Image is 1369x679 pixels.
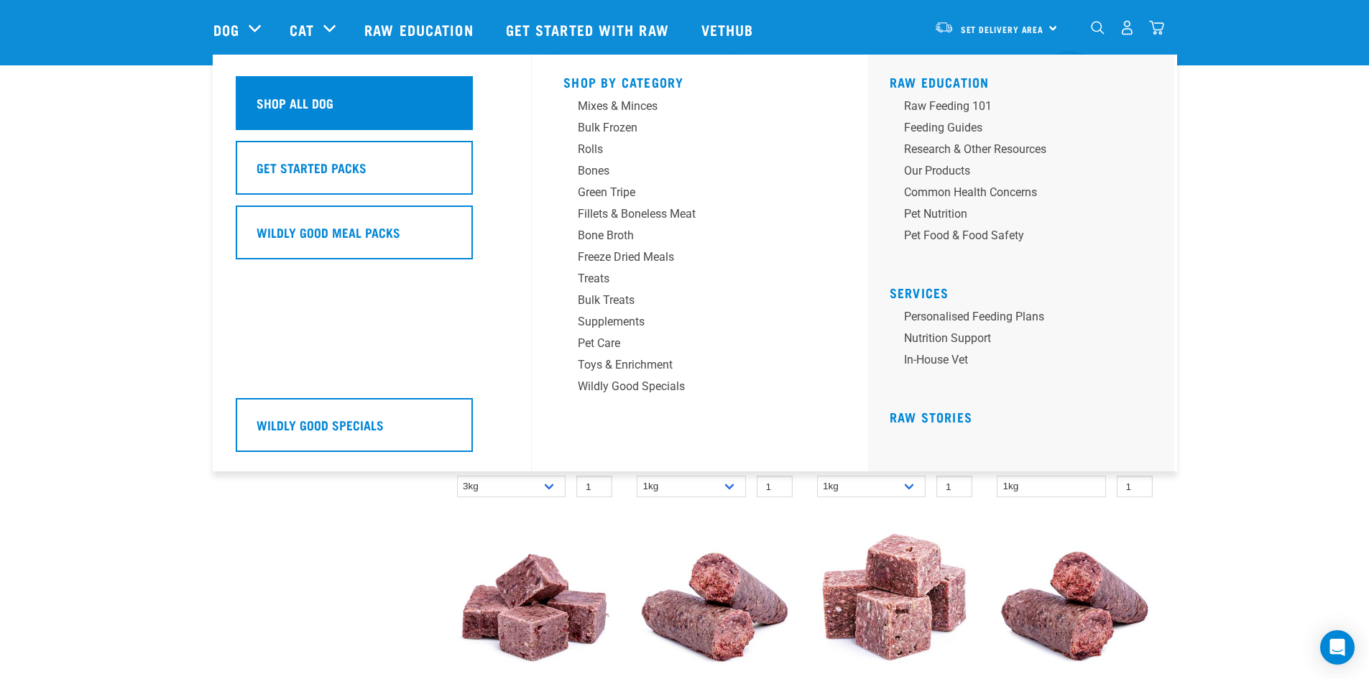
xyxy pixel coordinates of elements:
[934,21,954,34] img: van-moving.png
[563,75,836,86] h5: Shop By Category
[257,93,333,112] h5: Shop All Dog
[563,162,836,184] a: Bones
[578,356,802,374] div: Toys & Enrichment
[890,308,1163,330] a: Personalised Feeding Plans
[563,98,836,119] a: Mixes & Minces
[257,158,367,177] h5: Get Started Packs
[904,119,1128,137] div: Feeding Guides
[1149,20,1164,35] img: home-icon@2x.png
[961,27,1044,32] span: Set Delivery Area
[936,476,972,498] input: 1
[890,351,1163,373] a: In-house vet
[236,398,509,463] a: Wildly Good Specials
[578,141,802,158] div: Rolls
[290,19,314,40] a: Cat
[492,1,687,58] a: Get started with Raw
[687,1,772,58] a: Vethub
[904,162,1128,180] div: Our Products
[563,205,836,227] a: Fillets & Boneless Meat
[578,313,802,331] div: Supplements
[890,413,972,420] a: Raw Stories
[563,270,836,292] a: Treats
[890,119,1163,141] a: Feeding Guides
[576,476,612,498] input: 1
[904,141,1128,158] div: Research & Other Resources
[890,98,1163,119] a: Raw Feeding 101
[578,98,802,115] div: Mixes & Minces
[563,292,836,313] a: Bulk Treats
[578,378,802,395] div: Wildly Good Specials
[1117,476,1153,498] input: 1
[236,76,509,141] a: Shop All Dog
[578,162,802,180] div: Bones
[563,249,836,270] a: Freeze Dried Meals
[563,184,836,205] a: Green Tripe
[890,162,1163,184] a: Our Products
[757,476,793,498] input: 1
[563,227,836,249] a: Bone Broth
[578,119,802,137] div: Bulk Frozen
[1120,20,1135,35] img: user.png
[236,205,509,270] a: Wildly Good Meal Packs
[890,285,1163,297] h5: Services
[563,313,836,335] a: Supplements
[350,1,491,58] a: Raw Education
[578,335,802,352] div: Pet Care
[213,19,239,40] a: Dog
[578,227,802,244] div: Bone Broth
[563,119,836,141] a: Bulk Frozen
[904,98,1128,115] div: Raw Feeding 101
[563,356,836,378] a: Toys & Enrichment
[236,141,509,205] a: Get Started Packs
[890,227,1163,249] a: Pet Food & Food Safety
[563,378,836,399] a: Wildly Good Specials
[563,141,836,162] a: Rolls
[257,223,400,241] h5: Wildly Good Meal Packs
[1091,21,1105,34] img: home-icon-1@2x.png
[578,184,802,201] div: Green Tripe
[904,227,1128,244] div: Pet Food & Food Safety
[904,205,1128,223] div: Pet Nutrition
[890,78,990,86] a: Raw Education
[257,415,384,434] h5: Wildly Good Specials
[890,330,1163,351] a: Nutrition Support
[578,292,802,309] div: Bulk Treats
[890,205,1163,227] a: Pet Nutrition
[578,270,802,287] div: Treats
[578,249,802,266] div: Freeze Dried Meals
[904,184,1128,201] div: Common Health Concerns
[1320,630,1355,665] div: Open Intercom Messenger
[563,335,836,356] a: Pet Care
[578,205,802,223] div: Fillets & Boneless Meat
[890,184,1163,205] a: Common Health Concerns
[890,141,1163,162] a: Research & Other Resources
